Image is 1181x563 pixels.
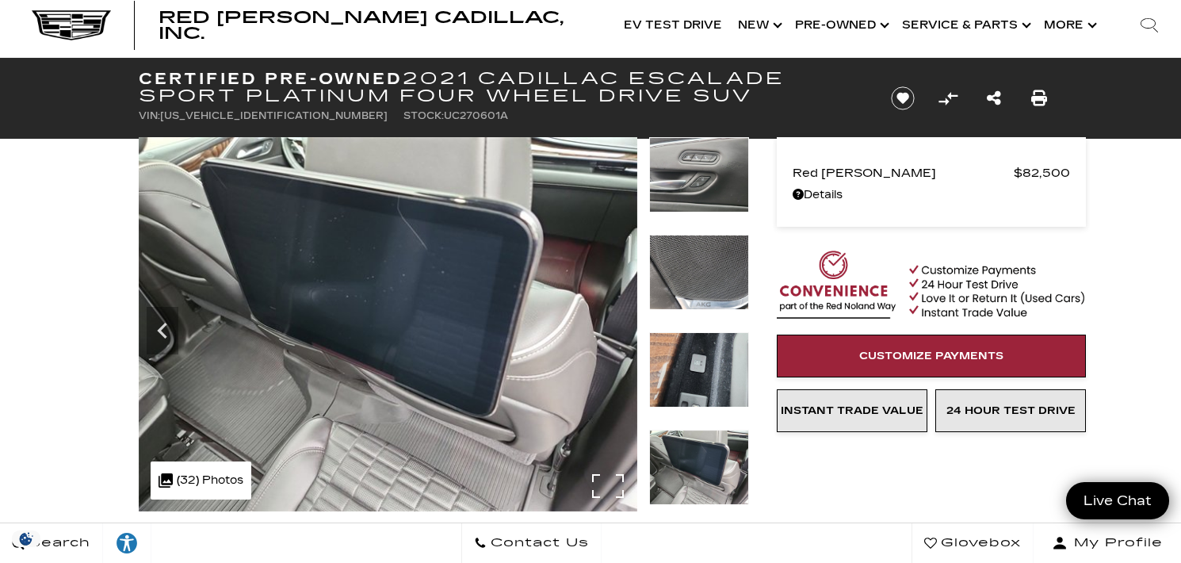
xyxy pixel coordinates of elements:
button: Save vehicle [885,86,920,111]
div: Previous [147,307,178,354]
span: Instant Trade Value [781,404,923,417]
a: Explore your accessibility options [103,523,151,563]
img: Certified Used 2021 Crystal White Tricoat Cadillac Sport Platinum image 31 [649,332,749,408]
strong: Certified Pre-Owned [139,69,403,88]
img: Certified Used 2021 Crystal White Tricoat Cadillac Sport Platinum image 32 [139,137,637,511]
span: VIN: [139,110,160,121]
a: Instant Trade Value [777,389,927,432]
a: Share this Certified Pre-Owned 2021 Cadillac Escalade Sport Platinum Four Wheel Drive SUV [987,87,1001,109]
span: Search [25,532,90,554]
img: Cadillac Dark Logo with Cadillac White Text [32,10,111,40]
span: Stock: [403,110,444,121]
a: Red [PERSON_NAME] Cadillac, Inc. [159,10,600,41]
span: UC270601A [444,110,508,121]
span: Red [PERSON_NAME] Cadillac, Inc. [159,8,564,43]
img: Certified Used 2021 Crystal White Tricoat Cadillac Sport Platinum image 30 [649,235,749,310]
div: (32) Photos [151,462,251,500]
h1: 2021 Cadillac Escalade Sport Platinum Four Wheel Drive SUV [139,70,864,105]
a: Contact Us [461,523,602,563]
a: Red [PERSON_NAME] $82,500 [793,162,1070,184]
span: Contact Us [487,532,589,554]
img: Certified Used 2021 Crystal White Tricoat Cadillac Sport Platinum image 32 [649,430,749,505]
button: Open user profile menu [1034,523,1181,563]
a: Details [793,184,1070,206]
span: $82,500 [1014,162,1070,184]
div: Explore your accessibility options [103,531,151,555]
span: 24 Hour Test Drive [946,404,1076,417]
span: Glovebox [937,532,1021,554]
button: Compare Vehicle [936,86,960,110]
span: Customize Payments [859,350,1003,362]
span: My Profile [1068,532,1163,554]
div: Privacy Settings [8,530,44,547]
a: Live Chat [1066,482,1169,519]
a: Print this Certified Pre-Owned 2021 Cadillac Escalade Sport Platinum Four Wheel Drive SUV [1031,87,1047,109]
img: Certified Used 2021 Crystal White Tricoat Cadillac Sport Platinum image 29 [649,137,749,213]
span: Live Chat [1076,492,1160,510]
a: Customize Payments [777,335,1086,377]
span: Red [PERSON_NAME] [793,162,1014,184]
a: 24 Hour Test Drive [935,389,1086,432]
a: Glovebox [912,523,1034,563]
span: [US_VEHICLE_IDENTIFICATION_NUMBER] [160,110,388,121]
